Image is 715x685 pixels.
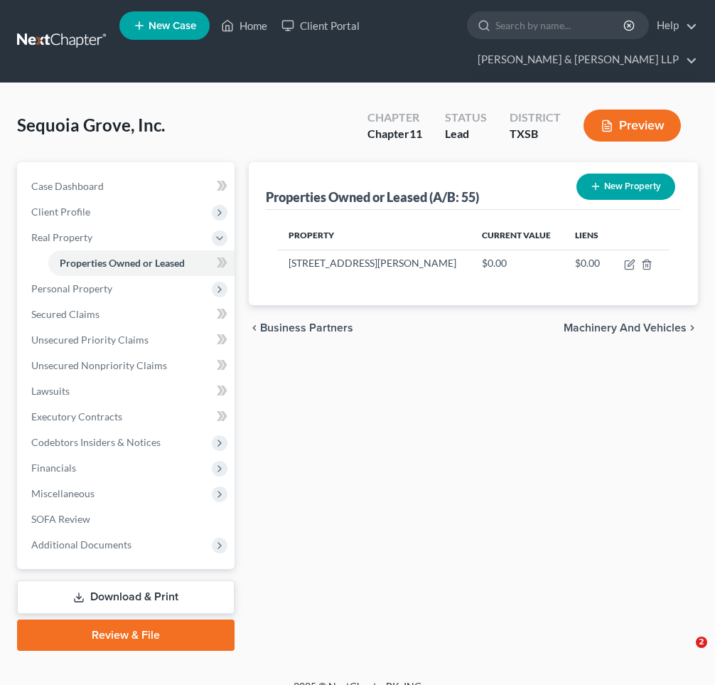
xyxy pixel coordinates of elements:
[249,322,353,334] button: chevron_left Business Partners
[20,378,235,404] a: Lawsuits
[667,637,701,671] iframe: Intercom live chat
[249,322,260,334] i: chevron_left
[31,282,112,294] span: Personal Property
[576,174,675,200] button: New Property
[17,580,235,614] a: Download & Print
[445,110,487,126] div: Status
[31,487,95,499] span: Miscellaneous
[274,13,367,38] a: Client Portal
[17,620,235,651] a: Review & File
[31,410,122,423] span: Executory Contracts
[564,322,698,334] button: Machinery and Vehicles chevron_right
[20,353,235,378] a: Unsecured Nonpriority Claims
[20,302,235,327] a: Secured Claims
[510,110,561,126] div: District
[495,12,625,38] input: Search by name...
[687,322,698,334] i: chevron_right
[277,221,471,250] th: Property
[367,126,422,142] div: Chapter
[584,110,681,142] button: Preview
[48,250,235,276] a: Properties Owned or Leased
[31,359,167,371] span: Unsecured Nonpriority Claims
[445,126,487,142] div: Lead
[510,126,561,142] div: TXSB
[20,327,235,353] a: Unsecured Priority Claims
[471,250,564,277] td: $0.00
[60,257,185,269] span: Properties Owned or Leased
[149,21,196,31] span: New Case
[471,47,697,73] a: [PERSON_NAME] & [PERSON_NAME] LLP
[260,322,353,334] span: Business Partners
[20,404,235,430] a: Executory Contracts
[266,188,479,206] div: Properties Owned or Leased (A/B: 55)
[31,538,131,551] span: Additional Documents
[20,506,235,532] a: SOFA Review
[20,174,235,199] a: Case Dashboard
[471,221,564,250] th: Current Value
[564,322,687,334] span: Machinery and Vehicles
[564,250,612,277] td: $0.00
[214,13,274,38] a: Home
[31,334,149,346] span: Unsecured Priority Claims
[277,250,471,277] td: [STREET_ADDRESS][PERSON_NAME]
[31,462,76,474] span: Financials
[650,13,697,38] a: Help
[31,513,90,525] span: SOFA Review
[31,231,92,243] span: Real Property
[31,308,100,320] span: Secured Claims
[17,115,165,135] span: Sequoia Grove, Inc.
[31,385,70,397] span: Lawsuits
[564,221,612,250] th: Liens
[409,127,422,140] span: 11
[31,206,90,218] span: Client Profile
[367,110,422,126] div: Chapter
[696,637,707,648] span: 2
[31,436,161,448] span: Codebtors Insiders & Notices
[31,180,104,192] span: Case Dashboard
